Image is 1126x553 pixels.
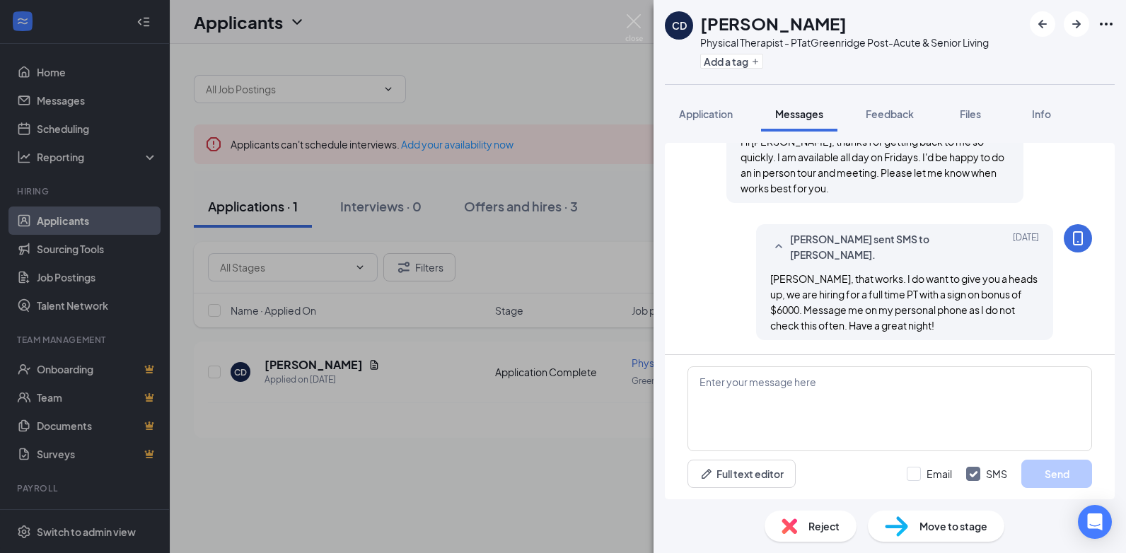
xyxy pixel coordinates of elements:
button: ArrowRight [1064,11,1089,37]
span: Messages [775,107,823,120]
svg: Plus [751,57,760,66]
span: [PERSON_NAME] sent SMS to [PERSON_NAME]. [790,231,975,262]
svg: ArrowLeftNew [1034,16,1051,33]
span: Info [1032,107,1051,120]
span: Feedback [866,107,914,120]
svg: Pen [700,467,714,481]
button: PlusAdd a tag [700,54,763,69]
span: [DATE] [1013,231,1039,262]
h1: [PERSON_NAME] [700,11,847,35]
span: [PERSON_NAME], that works. I do want to give you a heads up, we are hiring for a full time PT wit... [770,272,1038,332]
button: ArrowLeftNew [1030,11,1055,37]
button: Full text editorPen [687,460,796,488]
svg: MobileSms [1069,230,1086,247]
div: CD [672,18,687,33]
button: Send [1021,460,1092,488]
span: Move to stage [919,518,987,534]
div: Open Intercom Messenger [1078,505,1112,539]
span: Application [679,107,733,120]
svg: ArrowRight [1068,16,1085,33]
span: Reject [808,518,840,534]
div: Physical Therapist - PT at Greenridge Post-Acute & Senior Living [700,35,989,50]
svg: SmallChevronUp [770,238,787,255]
span: Files [960,107,981,120]
svg: Ellipses [1098,16,1115,33]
